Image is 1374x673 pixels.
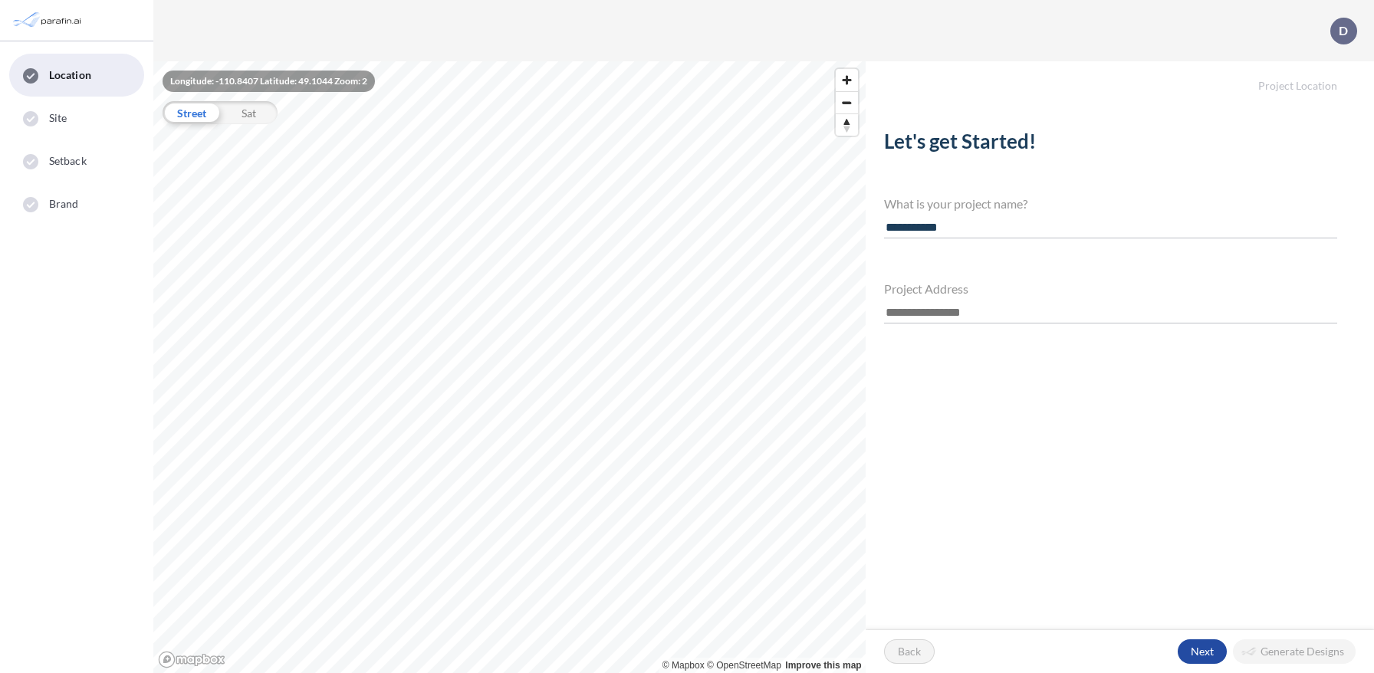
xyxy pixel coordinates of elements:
h4: Project Address [884,281,1337,296]
div: Longitude: -110.8407 Latitude: 49.1044 Zoom: 2 [163,71,375,92]
a: OpenStreetMap [707,660,781,671]
a: Improve this map [785,660,861,671]
h4: What is your project name? [884,196,1337,211]
div: Sat [220,101,278,124]
p: Next [1191,644,1214,659]
canvas: Map [153,61,866,673]
a: Mapbox homepage [158,651,225,668]
span: Location [49,67,91,83]
button: Next [1178,639,1227,664]
h5: Project Location [866,61,1374,93]
span: Reset bearing to north [836,114,858,136]
span: Setback [49,153,87,169]
p: D [1339,24,1348,38]
a: Mapbox [662,660,705,671]
span: Brand [49,196,79,212]
span: Zoom out [836,92,858,113]
button: Zoom in [836,69,858,91]
button: Reset bearing to north [836,113,858,136]
span: Site [49,110,67,126]
div: Street [163,101,220,124]
img: Parafin [12,6,86,34]
h2: Let's get Started! [884,130,1337,159]
button: Zoom out [836,91,858,113]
